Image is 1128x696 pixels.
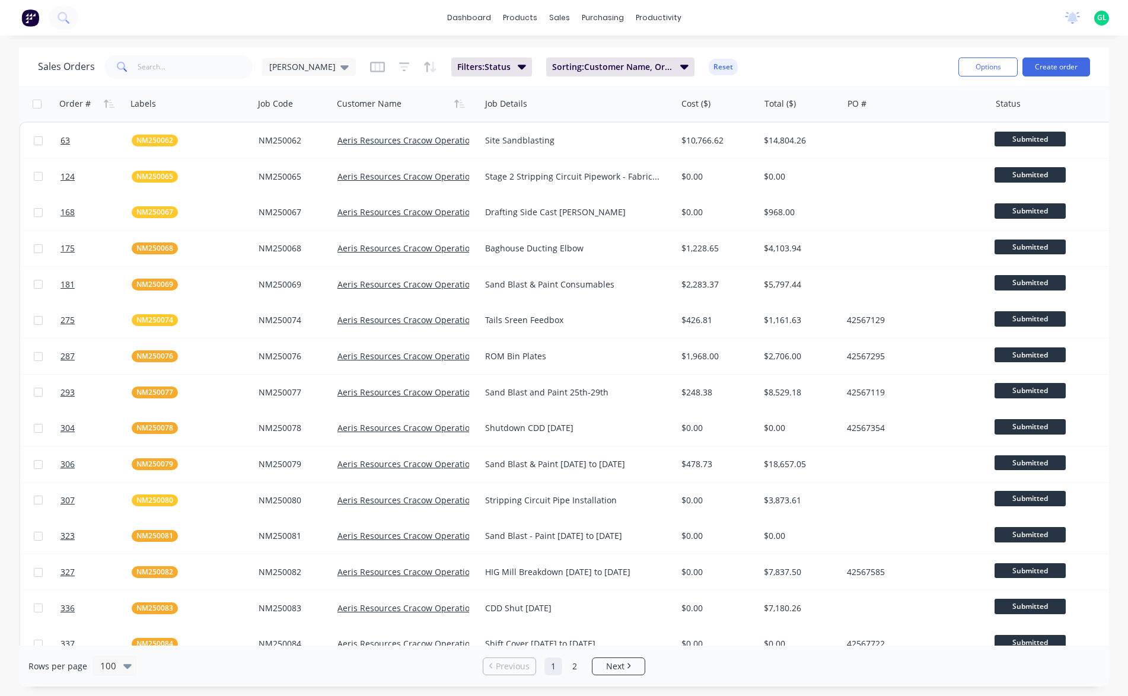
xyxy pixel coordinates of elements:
a: Aeris Resources Cracow Operations [337,350,479,362]
span: [PERSON_NAME] [269,60,336,73]
span: 304 [60,422,75,434]
a: 337 [60,626,132,662]
div: $0.00 [681,206,751,218]
div: $0.00 [764,638,834,650]
div: NM250083 [259,602,324,614]
a: Page 1 is your current page [544,657,562,675]
a: Previous page [483,660,536,672]
span: Submitted [995,240,1066,254]
div: NM250076 [259,350,324,362]
span: 287 [60,350,75,362]
span: Submitted [995,203,1066,218]
div: Stripping Circuit Pipe Installation [485,494,662,506]
div: $1,161.63 [764,314,834,326]
div: NM250067 [259,206,324,218]
button: NM250069 [132,279,178,290]
button: NM250065 [132,171,178,183]
button: Create order [1022,58,1090,76]
div: $0.00 [764,530,834,542]
div: productivity [630,9,687,27]
button: NM250080 [132,494,178,506]
span: 336 [60,602,75,614]
span: NM250080 [136,494,173,506]
button: NM250082 [132,566,178,578]
div: purchasing [576,9,630,27]
div: $7,837.50 [764,566,834,578]
div: Sand Blast & Paint [DATE] to [DATE] [485,458,662,470]
span: Submitted [995,275,1066,290]
div: Cost ($) [681,98,710,110]
span: 323 [60,530,75,542]
a: Aeris Resources Cracow Operations [337,279,479,290]
a: 124 [60,159,132,194]
span: 337 [60,638,75,650]
div: $0.00 [764,422,834,434]
span: 306 [60,458,75,470]
a: 168 [60,194,132,230]
span: 63 [60,135,70,146]
span: NM250084 [136,638,173,650]
span: Submitted [995,527,1066,542]
a: 275 [60,302,132,338]
a: 175 [60,231,132,266]
span: NM250083 [136,602,173,614]
div: $14,804.26 [764,135,834,146]
span: 168 [60,206,75,218]
button: NM250076 [132,350,178,362]
a: Aeris Resources Cracow Operations [337,206,479,218]
span: Submitted [995,635,1066,650]
div: 42567354 [847,422,979,434]
div: NM250062 [259,135,324,146]
span: 327 [60,566,75,578]
div: $2,283.37 [681,279,751,290]
span: Submitted [995,347,1066,362]
a: Next page [592,660,645,672]
button: NM250084 [132,638,178,650]
span: 181 [60,279,75,290]
div: Labels [130,98,156,110]
a: Aeris Resources Cracow Operations [337,494,479,506]
span: 293 [60,387,75,398]
div: $1,968.00 [681,350,751,362]
a: Aeris Resources Cracow Operations [337,638,479,649]
span: Submitted [995,383,1066,398]
input: Search... [138,55,253,79]
span: Submitted [995,455,1066,470]
div: $0.00 [681,566,751,578]
div: Sand Blast - Paint [DATE] to [DATE] [485,530,662,542]
div: $478.73 [681,458,751,470]
button: NM250079 [132,458,178,470]
div: NM250068 [259,242,324,254]
a: 336 [60,590,132,626]
span: Sorting: Customer Name, Order # [552,61,673,73]
a: Aeris Resources Cracow Operations [337,422,479,433]
div: $7,180.26 [764,602,834,614]
div: Shift Cover [DATE] to [DATE] [485,638,662,650]
span: Submitted [995,132,1066,146]
div: $248.38 [681,387,751,398]
div: $18,657.05 [764,458,834,470]
span: Next [606,660,624,672]
span: 124 [60,171,75,183]
div: Job Details [485,98,527,110]
button: NM250068 [132,242,178,254]
div: Baghouse Ducting Elbow [485,242,662,254]
span: GL [1097,12,1107,23]
div: $10,766.62 [681,135,751,146]
button: Reset [709,59,738,75]
a: 293 [60,375,132,410]
div: Status [996,98,1021,110]
button: NM250077 [132,387,178,398]
span: NM250065 [136,171,173,183]
div: $1,228.65 [681,242,751,254]
a: Aeris Resources Cracow Operations [337,387,479,398]
div: $0.00 [681,494,751,506]
span: NM250062 [136,135,173,146]
span: NM250078 [136,422,173,434]
button: Options [958,58,1018,76]
div: NM250081 [259,530,324,542]
div: NM250079 [259,458,324,470]
div: 42567119 [847,387,979,398]
div: sales [543,9,576,27]
div: NM250065 [259,171,324,183]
